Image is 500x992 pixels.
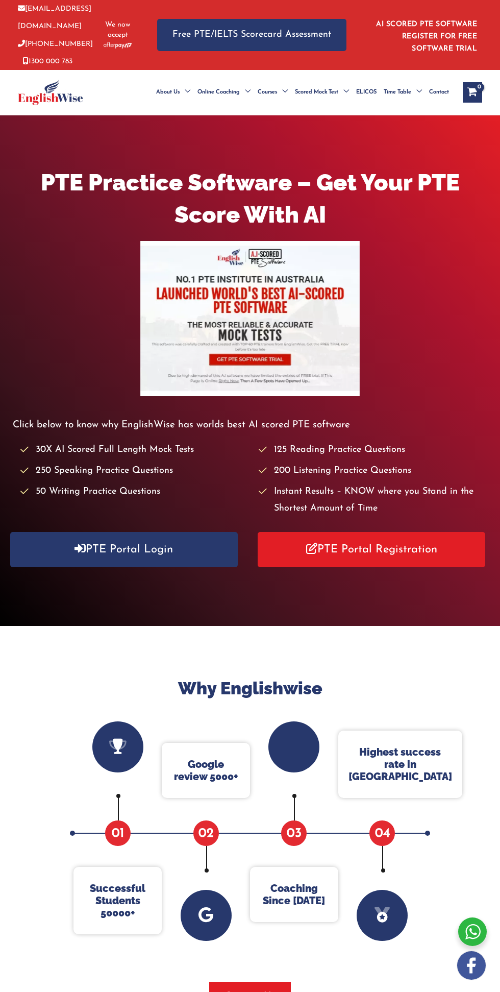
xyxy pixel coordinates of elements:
[353,75,380,110] a: ELICOS
[18,40,93,48] a: [PHONE_NUMBER]
[156,75,180,110] span: About Us
[259,483,488,518] li: Instant Results – KNOW where you Stand in the Shortest Amount of Time
[281,820,307,846] span: 03
[140,241,360,396] img: pte-institute-main
[145,75,453,110] nav: Site Navigation: Main Menu
[338,75,349,110] span: Menu Toggle
[259,442,488,458] li: 125 Reading Practice Questions
[369,820,395,846] span: 04
[153,75,194,110] a: About UsMenu Toggle
[277,75,288,110] span: Menu Toggle
[426,75,453,110] a: Contact
[84,882,152,919] p: Successful Students 50000+
[291,75,353,110] a: Scored Mock TestMenu Toggle
[10,532,238,567] a: PTE Portal Login
[172,758,240,783] p: Google review 5000+
[105,820,131,846] span: 01
[259,463,488,479] li: 200 Listening Practice Questions
[411,75,422,110] span: Menu Toggle
[13,417,488,433] p: Click below to know why EnglishWise has worlds best AI scored PTE software
[20,463,249,479] li: 250 Speaking Practice Questions
[258,532,486,567] a: PTE Portal Registration
[260,882,328,907] p: Coaching Since [DATE]
[23,58,72,65] a: 1300 000 783
[356,75,377,110] span: ELICOS
[194,75,254,110] a: Online CoachingMenu Toggle
[348,746,452,783] p: Highest success rate in [GEOGRAPHIC_DATA]
[367,12,482,58] aside: Header Widget 1
[295,75,338,110] span: Scored Mock Test
[104,20,132,40] span: We now accept
[457,951,486,980] img: white-facebook.png
[240,75,251,110] span: Menu Toggle
[180,75,190,110] span: Menu Toggle
[20,442,249,458] li: 30X AI Scored Full Length Mock Tests
[463,82,482,103] a: View Shopping Cart, empty
[197,75,240,110] span: Online Coaching
[10,677,490,699] h2: Why Englishwise
[157,19,346,51] a: Free PTE/IELTS Scorecard Assessment
[384,75,411,110] span: Time Table
[18,5,91,30] a: [EMAIL_ADDRESS][DOMAIN_NAME]
[380,75,426,110] a: Time TableMenu Toggle
[104,42,132,48] img: Afterpay-Logo
[20,483,249,500] li: 50 Writing Practice Questions
[13,166,488,231] h1: PTE Practice Software – Get Your PTE Score With AI
[18,80,83,105] img: cropped-ew-logo
[193,820,219,846] span: 02
[258,75,277,110] span: Courses
[254,75,291,110] a: CoursesMenu Toggle
[429,75,449,110] span: Contact
[376,20,477,53] a: AI SCORED PTE SOFTWARE REGISTER FOR FREE SOFTWARE TRIAL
